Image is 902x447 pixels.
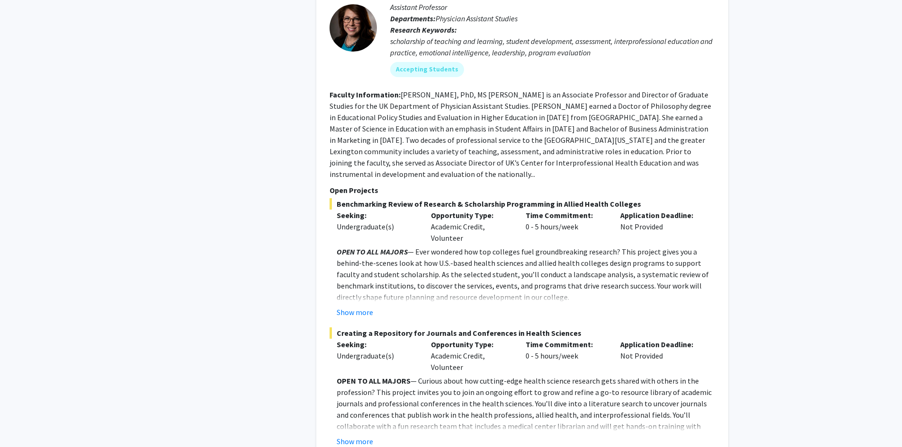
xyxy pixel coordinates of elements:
[620,339,701,350] p: Application Deadline:
[424,339,518,373] div: Academic Credit, Volunteer
[337,307,373,318] button: Show more
[337,246,715,303] p: — Ever wondered how top colleges fuel groundbreaking research? This project gives you a behind-th...
[337,210,417,221] p: Seeking:
[613,210,708,244] div: Not Provided
[390,25,457,35] b: Research Keywords:
[526,339,606,350] p: Time Commitment:
[436,14,518,23] span: Physician Assistant Studies
[337,376,411,386] strong: OPEN TO ALL MAJORS
[330,327,715,339] span: Creating a Repository for Journals and Conferences in Health Sciences
[390,35,715,58] div: scholarship of teaching and learning, student development, assessment, interprofessional educatio...
[337,247,408,256] em: OPEN TO ALL MAJORS
[337,339,417,350] p: Seeking:
[337,221,417,232] div: Undergraduate(s)
[330,184,715,196] p: Open Projects
[390,1,715,13] p: Assistant Professor
[424,210,518,244] div: Academic Credit, Volunteer
[337,350,417,361] div: Undergraduate(s)
[337,436,373,447] button: Show more
[526,210,606,221] p: Time Commitment:
[330,90,711,179] fg-read-more: [PERSON_NAME], PhD, MS [PERSON_NAME] is an Associate Professor and Director of Graduate Studies f...
[7,404,40,440] iframe: Chat
[390,62,464,77] mat-chip: Accepting Students
[518,210,613,244] div: 0 - 5 hours/week
[431,210,511,221] p: Opportunity Type:
[620,210,701,221] p: Application Deadline:
[390,14,436,23] b: Departments:
[431,339,511,350] p: Opportunity Type:
[330,90,401,99] b: Faculty Information:
[518,339,613,373] div: 0 - 5 hours/week
[330,198,715,210] span: Benchmarking Review of Research & Scholarship Programming in Allied Health Colleges
[613,339,708,373] div: Not Provided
